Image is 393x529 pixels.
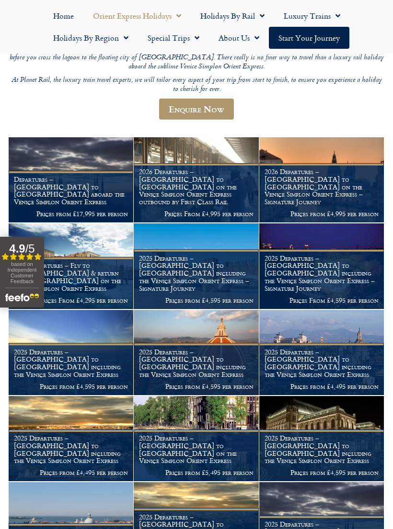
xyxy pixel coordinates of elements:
a: Home [44,5,83,27]
nav: Menu [5,5,388,49]
h1: 2026 Departures – [GEOGRAPHIC_DATA] to [GEOGRAPHIC_DATA] on the Venice Simplon Orient Express out... [139,168,253,206]
a: 2025 Departures – [GEOGRAPHIC_DATA] to [GEOGRAPHIC_DATA] including the Venice Simplon Orient Expr... [259,310,384,396]
p: Prices From £4,595 per person [265,297,379,304]
p: Prices from £5,495 per person [139,469,253,476]
a: Holidays by Rail [191,5,274,27]
p: Prices From £4,295 per person [14,297,128,304]
p: Prices from £4,495 per person [14,469,128,476]
h1: 2025 Departures – [GEOGRAPHIC_DATA] to [GEOGRAPHIC_DATA] including the Venice Simplon Orient Expr... [265,254,379,292]
a: Orient Express Holidays [83,5,191,27]
p: Prices from £17,995 per person [14,210,128,218]
a: 2026 Departures – [GEOGRAPHIC_DATA] to [GEOGRAPHIC_DATA] on the Venice Simplon Orient Express out... [134,137,259,223]
p: Prices from £4,595 per person [139,297,253,304]
a: 2026 Departures – [GEOGRAPHIC_DATA] to [GEOGRAPHIC_DATA] on the Venice Simplon Orient Express – S... [259,137,384,223]
h1: 2025 Departures – [GEOGRAPHIC_DATA] to [GEOGRAPHIC_DATA] including the Venice Simplon Orient Express [14,348,128,378]
a: Start your Journey [269,27,349,49]
h1: 2025 Departures – [GEOGRAPHIC_DATA] to [GEOGRAPHIC_DATA] on the Venice Simplon Orient Express [139,434,253,464]
h1: 2025 Departures – [GEOGRAPHIC_DATA] to [GEOGRAPHIC_DATA] including the Venice Simplon Orient Express [139,348,253,378]
p: Prices from £4,595 per person [139,383,253,390]
a: 2025 Departures – [GEOGRAPHIC_DATA] to [GEOGRAPHIC_DATA] including the Venice Simplon Orient Expr... [134,223,259,309]
a: About Us [209,27,269,49]
a: 2025 Departures – [GEOGRAPHIC_DATA] to [GEOGRAPHIC_DATA] including the Venice Simplon Orient Expr... [9,396,134,482]
h1: 2025 Departures – [GEOGRAPHIC_DATA] to [GEOGRAPHIC_DATA] including the Venice Simplon Orient Express [265,348,379,378]
a: Enquire Now [159,99,234,120]
p: Prices From £4,995 per person [139,210,253,218]
h1: 2025 Departures – [GEOGRAPHIC_DATA] to [GEOGRAPHIC_DATA] including the Venice Simplon Orient Expr... [139,254,253,292]
p: Prices from £4,595 per person [14,383,128,390]
h1: Departures – [GEOGRAPHIC_DATA] to [GEOGRAPHIC_DATA] aboard the Venice Simplon Orient Express [14,176,128,206]
a: 2025 Departures – [GEOGRAPHIC_DATA] to [GEOGRAPHIC_DATA] including the Venice Simplon Orient Expr... [9,310,134,396]
p: As day breaks you awake to ever-changing views as you travel through [GEOGRAPHIC_DATA] towards [G... [9,36,384,72]
p: Prices from £4,595 per person [265,469,379,476]
a: 2025 Departures – [GEOGRAPHIC_DATA] to [GEOGRAPHIC_DATA] including the Venice Simplon Orient Expr... [134,310,259,396]
a: 2025 Departures – [GEOGRAPHIC_DATA] to [GEOGRAPHIC_DATA] including the Venice Simplon Orient Expr... [259,396,384,482]
h1: 2025 Departures – Fly to [GEOGRAPHIC_DATA] & return to [GEOGRAPHIC_DATA] on the Venice Simplon Or... [14,262,128,292]
a: Holidays by Region [44,27,138,49]
a: 2025 Departures – Fly to [GEOGRAPHIC_DATA] & return to [GEOGRAPHIC_DATA] on the Venice Simplon Or... [9,223,134,309]
a: Departures – [GEOGRAPHIC_DATA] to [GEOGRAPHIC_DATA] aboard the Venice Simplon Orient Express Pric... [9,137,134,223]
h1: 2025 Departures – [GEOGRAPHIC_DATA] to [GEOGRAPHIC_DATA] including the Venice Simplon Orient Express [265,434,379,464]
p: At Planet Rail, the luxury train travel experts, we will tailor every aspect of your trip from st... [9,76,384,94]
h1: 2026 Departures – [GEOGRAPHIC_DATA] to [GEOGRAPHIC_DATA] on the Venice Simplon Orient Express – S... [265,168,379,206]
p: Prices from £4,995 per person [265,210,379,218]
p: Prices from £4,495 per person [265,383,379,390]
img: venice aboard the Orient Express [9,223,133,309]
h1: 2025 Departures – [GEOGRAPHIC_DATA] to [GEOGRAPHIC_DATA] including the Venice Simplon Orient Express [14,434,128,464]
a: 2025 Departures – [GEOGRAPHIC_DATA] to [GEOGRAPHIC_DATA] on the Venice Simplon Orient Express Pri... [134,396,259,482]
img: Orient Express Special Venice compressed [259,137,384,222]
a: Luxury Trains [274,5,350,27]
a: Special Trips [138,27,209,49]
a: 2025 Departures – [GEOGRAPHIC_DATA] to [GEOGRAPHIC_DATA] including the Venice Simplon Orient Expr... [259,223,384,309]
